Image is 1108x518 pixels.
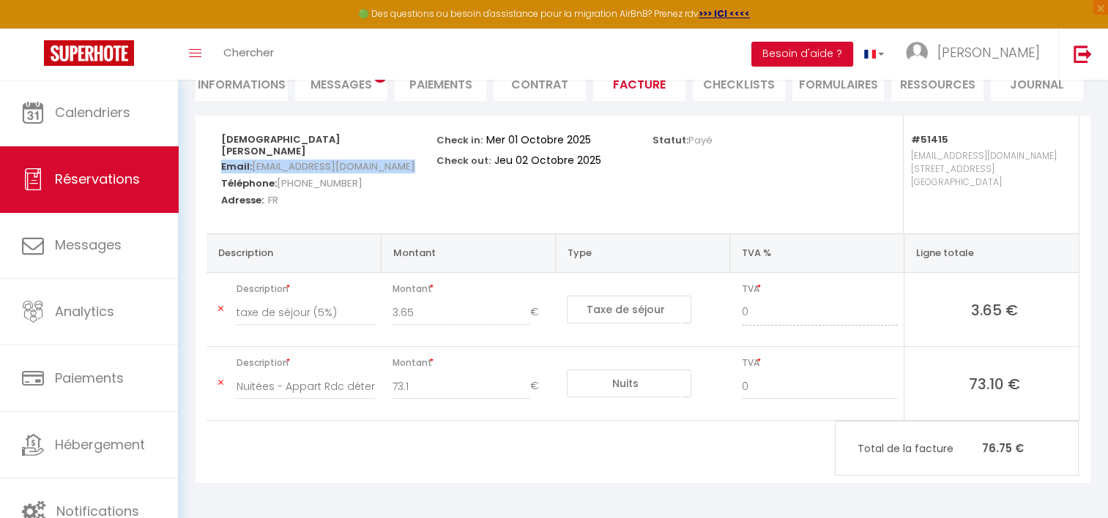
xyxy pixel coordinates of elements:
[937,43,1040,61] span: [PERSON_NAME]
[904,233,1079,272] th: Ligne totale
[55,435,145,454] span: Hébergement
[264,189,278,211] span: . FR
[895,29,1058,80] a: ... [PERSON_NAME]
[916,299,1073,320] span: 3.65 €
[212,29,285,80] a: Chercher
[223,45,274,60] span: Chercher
[55,236,122,254] span: Messages
[277,173,362,194] span: [PHONE_NUMBER]
[207,233,381,272] th: Description
[395,65,487,101] li: Paiements
[530,299,549,326] span: €
[221,193,264,207] strong: Adresse:
[196,65,288,101] li: Informations
[652,130,713,147] p: Statut:
[44,40,134,66] img: Super Booking
[699,7,750,20] a: >>> ICI <<<<
[237,353,375,373] span: Description
[393,279,549,299] span: Montant
[911,146,1064,219] p: [EMAIL_ADDRESS][DOMAIN_NAME] [STREET_ADDRESS] [GEOGRAPHIC_DATA]
[55,170,140,188] span: Réservations
[555,233,729,272] th: Type
[858,440,982,457] span: Total de la facture
[252,156,415,177] span: [EMAIL_ADDRESS][DOMAIN_NAME]
[393,353,549,373] span: Montant
[221,159,252,173] strong: Email:
[494,65,586,101] li: Contrat
[436,130,483,147] p: Check in:
[751,42,853,67] button: Besoin d'aide ?
[911,132,948,146] strong: #51415
[381,233,555,272] th: Montant
[792,65,885,101] li: FORMULAIRES
[742,353,899,373] span: TVA
[688,133,713,147] span: Payé
[530,373,549,399] span: €
[593,65,685,101] li: Facture
[436,151,491,168] p: Check out:
[237,279,375,299] span: Description
[730,233,904,272] th: TVA %
[221,176,277,190] strong: Téléphone:
[991,65,1083,101] li: Journal
[742,279,899,299] span: TVA
[1074,45,1092,63] img: logout
[916,373,1073,394] span: 73.10 €
[55,103,130,121] span: Calendriers
[55,369,124,387] span: Paiements
[55,302,114,320] span: Analytics
[693,65,785,101] li: CHECKLISTS
[891,65,984,101] li: Ressources
[836,432,1078,464] p: 76.75 €
[221,132,341,158] strong: [DEMOGRAPHIC_DATA][PERSON_NAME]
[311,76,372,93] span: Messages
[906,42,928,64] img: ...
